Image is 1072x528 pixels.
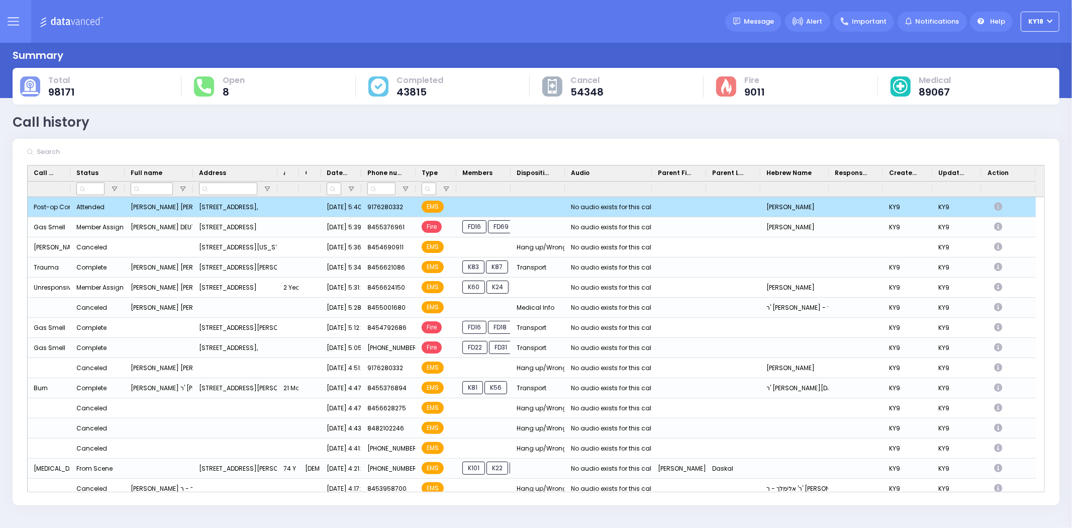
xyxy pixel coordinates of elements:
[76,321,107,334] div: Complete
[125,378,193,398] div: [PERSON_NAME] ר' [PERSON_NAME][DATE] - ר' [PERSON_NAME]
[321,459,361,479] div: [DATE] 4:21:02 PM
[76,183,105,195] input: Status Filter Input
[76,261,107,274] div: Complete
[932,257,982,278] div: KY9
[571,402,654,415] div: No audio exists for this call.
[28,257,1036,278] div: Press SPACE to select this row.
[422,241,444,253] span: EMS
[193,237,277,257] div: [STREET_ADDRESS][US_STATE]
[193,338,277,358] div: [STREET_ADDRESS],
[193,257,277,278] div: [STREET_ADDRESS][PERSON_NAME]
[721,78,732,95] img: fire-cause.svg
[131,168,162,178] span: Full name
[367,404,406,412] span: 8456628275
[488,220,514,233] span: FD69
[193,378,277,398] div: [STREET_ADDRESS][PERSON_NAME]
[321,298,361,318] div: [DATE] 5:28:20 PM
[889,168,918,178] span: Created By Dispatcher
[28,237,1036,257] div: Press SPACE to select this row.
[422,442,444,454] span: EMS
[76,241,107,254] div: Canceled
[125,217,193,237] div: [PERSON_NAME] DEUTSCH [PERSON_NAME]
[932,318,982,338] div: KY9
[28,318,1036,338] div: Press SPACE to select this row.
[511,378,565,398] div: Transport
[28,278,70,298] div: Unresponsive
[760,197,829,217] div: [PERSON_NAME]
[916,17,959,27] span: Notifications
[919,87,951,97] span: 89067
[28,237,70,257] div: [PERSON_NAME] Response - Unconscious/Fainting C
[760,479,829,499] div: ר' אלימלך - ר' [PERSON_NAME]
[125,278,193,298] div: [PERSON_NAME] [PERSON_NAME]
[932,237,982,257] div: KY9
[125,298,193,318] div: [PERSON_NAME] [PERSON_NAME] ר' [PERSON_NAME] - ר' [PERSON_NAME]
[13,48,63,63] div: Summary
[489,341,513,354] span: FD31
[402,185,410,193] button: Open Filter Menu
[484,381,507,394] span: K56
[76,221,132,234] div: Member Assigned
[76,281,132,294] div: Member Assigned
[511,338,565,358] div: Transport
[571,168,590,178] span: Audio
[193,459,277,479] div: [STREET_ADDRESS][PERSON_NAME][US_STATE]
[511,418,565,438] div: Hang up/Wrong Number
[760,358,829,378] div: [PERSON_NAME]
[462,220,486,233] span: FD16
[28,217,70,237] div: Gas Smell
[321,237,361,257] div: [DATE] 5:36:46 PM
[571,442,654,455] div: No audio exists for this call.
[571,281,654,294] div: No audio exists for this call.
[932,338,982,358] div: KY9
[510,462,533,475] span: 904
[422,362,444,374] span: EMS
[511,257,565,278] div: Transport
[462,462,485,475] span: K101
[321,278,361,298] div: [DATE] 5:31:15 PM
[712,168,746,178] span: Parent Last Name
[893,79,908,94] img: medical-cause.svg
[511,479,565,499] div: Hang up/Wrong Number
[76,301,107,314] div: Canceled
[422,321,442,333] span: Fire
[367,203,403,211] span: 9176280332
[277,278,299,298] div: 2 Year
[327,168,347,178] span: Date & Time
[34,168,56,178] span: Call Type
[462,321,486,334] span: FD16
[28,278,1036,298] div: Press SPACE to select this row.
[422,301,444,313] span: EMS
[571,482,654,495] div: No audio exists for this call.
[486,462,508,475] span: K22
[883,438,932,459] div: KY9
[883,358,932,378] div: KY9
[76,462,113,475] div: From Scene
[179,185,187,193] button: Open Filter Menu
[28,338,1036,358] div: Press SPACE to select this row.
[28,479,1036,499] div: Press SPACE to select this row.
[76,362,107,375] div: Canceled
[28,438,1036,459] div: Press SPACE to select this row.
[28,459,70,479] div: [MEDICAL_DATA]
[571,422,654,435] div: No audio exists for this call.
[397,87,443,97] span: 43815
[571,201,654,214] div: No audio exists for this call.
[733,18,741,25] img: message.svg
[223,87,245,97] span: 8
[571,321,654,334] div: No audio exists for this call.
[511,398,565,418] div: Hang up/Wrong Number
[932,398,982,418] div: KY9
[223,75,245,85] span: Open
[570,87,604,97] span: 54348
[367,183,396,195] input: Phone number Filter Input
[321,318,361,338] div: [DATE] 5:12:13 PM
[988,168,1009,178] span: Action
[125,257,193,278] div: [PERSON_NAME] [PERSON_NAME]
[327,183,341,195] input: Date & Time Filter Input
[883,418,932,438] div: KY9
[321,257,361,278] div: [DATE] 5:34:42 PM
[34,142,184,161] input: Search
[28,459,1036,479] div: Press SPACE to select this row.
[28,298,1036,318] div: Press SPACE to select this row.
